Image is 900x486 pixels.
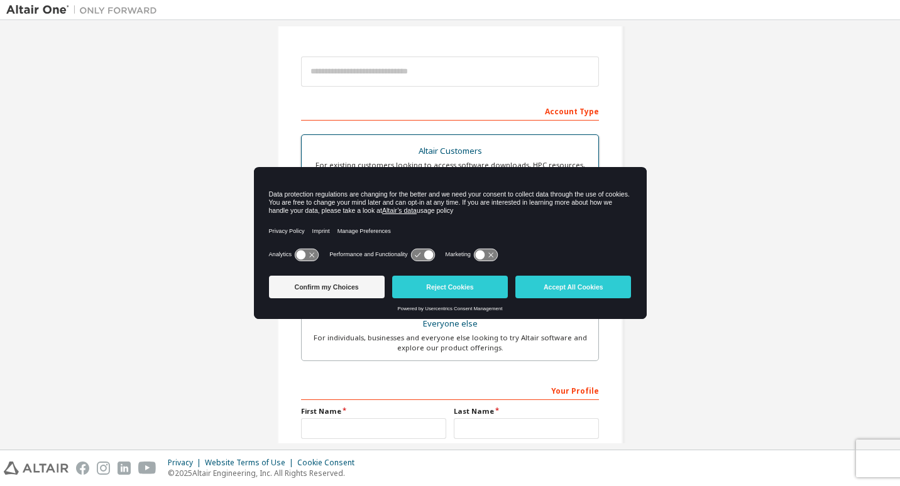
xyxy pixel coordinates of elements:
[301,380,599,400] div: Your Profile
[454,406,599,416] label: Last Name
[118,462,131,475] img: linkedin.svg
[309,143,591,160] div: Altair Customers
[97,462,110,475] img: instagram.svg
[309,160,591,180] div: For existing customers looking to access software downloads, HPC resources, community, trainings ...
[6,4,163,16] img: Altair One
[168,458,205,468] div: Privacy
[138,462,156,475] img: youtube.svg
[76,462,89,475] img: facebook.svg
[309,315,591,333] div: Everyone else
[4,462,69,475] img: altair_logo.svg
[297,458,362,468] div: Cookie Consent
[301,100,599,121] div: Account Type
[301,406,446,416] label: First Name
[205,458,297,468] div: Website Terms of Use
[168,468,362,478] p: © 2025 Altair Engineering, Inc. All Rights Reserved.
[309,333,591,353] div: For individuals, businesses and everyone else looking to try Altair software and explore our prod...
